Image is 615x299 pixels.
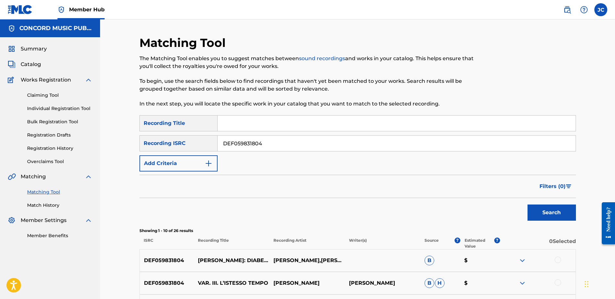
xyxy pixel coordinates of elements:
p: ISRC [139,238,194,249]
span: Filters ( 0 ) [539,183,566,190]
h5: CONCORD MUSIC PUBLISHING LLC [19,25,92,32]
div: User Menu [594,3,607,16]
p: Estimated Value [465,238,494,249]
p: Recording Title [193,238,269,249]
button: Add Criteria [139,155,218,172]
img: expand [518,279,526,287]
img: MLC Logo [8,5,33,14]
img: Accounts [8,25,15,32]
a: SummarySummary [8,45,47,53]
img: filter [566,184,571,188]
img: search [563,6,571,14]
iframe: Resource Center [597,197,615,249]
p: Recording Artist [269,238,345,249]
a: Individual Registration Tool [27,105,92,112]
span: B [425,278,434,288]
a: sound recordings [299,55,345,61]
iframe: Chat Widget [583,268,615,299]
span: B [425,256,434,265]
img: expand [85,76,92,84]
p: Source [425,238,439,249]
p: DEF059831804 [140,257,194,264]
p: The Matching Tool enables you to suggest matches between and works in your catalog. This helps en... [139,55,476,70]
a: Overclaims Tool [27,158,92,165]
p: DEF059831804 [140,279,194,287]
a: Registration History [27,145,92,152]
a: Matching Tool [27,189,92,195]
p: Showing 1 - 10 of 26 results [139,228,576,234]
p: To begin, use the search fields below to find recordings that haven't yet been matched to your wo... [139,77,476,93]
p: [PERSON_NAME],[PERSON_NAME] [269,257,345,264]
img: expand [85,216,92,224]
img: expand [85,173,92,181]
a: Member Benefits [27,232,92,239]
img: Matching [8,173,16,181]
a: Registration Drafts [27,132,92,138]
p: [PERSON_NAME]: DIABELLI VARIATIONS, OP. 120: VAR. 3. L'ISTESSO TEMPO [194,257,269,264]
a: Bulk Registration Tool [27,118,92,125]
p: Writer(s) [345,238,420,249]
img: expand [518,257,526,264]
span: Works Registration [21,76,71,84]
span: Summary [21,45,47,53]
img: Catalog [8,61,15,68]
p: VAR. III. L’ISTESSO TEMPO [194,279,269,287]
p: 0 Selected [500,238,576,249]
h2: Matching Tool [139,36,229,50]
span: H [435,278,445,288]
a: Public Search [561,3,574,16]
img: Summary [8,45,15,53]
img: help [580,6,588,14]
form: Search Form [139,115,576,224]
p: In the next step, you will locate the specific work in your catalog that you want to match to the... [139,100,476,108]
span: ? [494,238,500,243]
img: 9d2ae6d4665cec9f34b9.svg [205,160,212,167]
a: CatalogCatalog [8,61,41,68]
div: Drag [585,274,589,294]
p: [PERSON_NAME] [345,279,420,287]
img: Top Rightsholder [57,6,65,14]
img: Works Registration [8,76,16,84]
div: Help [578,3,590,16]
button: Search [528,205,576,221]
span: Member Hub [69,6,105,13]
span: Catalog [21,61,41,68]
span: ? [455,238,460,243]
p: [PERSON_NAME] [269,279,345,287]
span: Matching [21,173,46,181]
button: Filters (0) [536,178,576,194]
p: $ [460,257,500,264]
a: Match History [27,202,92,209]
a: Claiming Tool [27,92,92,99]
p: $ [460,279,500,287]
span: Member Settings [21,216,67,224]
img: Member Settings [8,216,15,224]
